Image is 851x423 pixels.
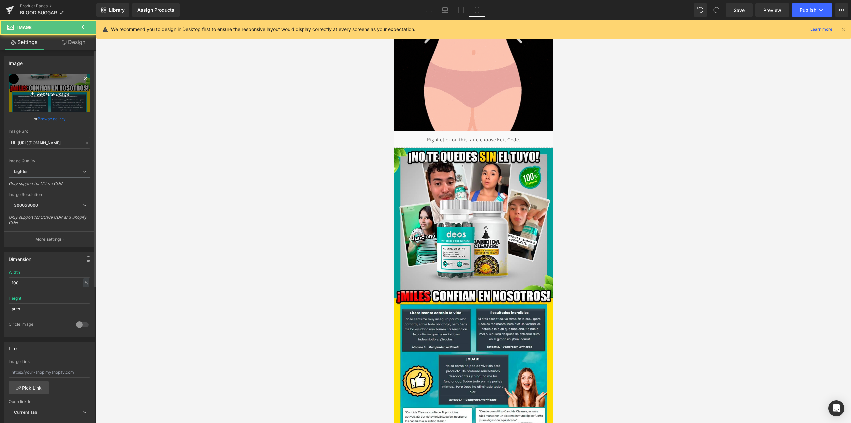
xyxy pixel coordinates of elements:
[9,277,90,288] input: auto
[14,169,28,174] b: Lighter
[23,89,76,97] i: Replace Image
[9,192,90,197] div: Image Resolution
[9,215,90,230] div: Only support for UCare CDN and Shopify CDN
[17,25,32,30] span: Image
[694,3,707,17] button: Undo
[828,400,844,416] div: Open Intercom Messenger
[9,253,32,262] div: Dimension
[137,7,174,13] div: Assign Products
[4,231,95,247] button: More settings
[469,3,485,17] a: Mobile
[111,26,415,33] p: We recommend you to design in Desktop first to ensure the responsive layout would display correct...
[710,3,723,17] button: Redo
[9,303,90,314] input: auto
[808,25,835,33] a: Learn more
[20,10,57,15] span: BLOOD SUGGAR
[9,270,20,275] div: Width
[9,381,49,394] a: Pick Link
[453,3,469,17] a: Tablet
[792,3,832,17] button: Publish
[50,35,98,50] a: Design
[9,399,90,404] div: Open link In
[14,203,38,208] b: 3000x3000
[9,359,90,364] div: Image Link
[9,129,90,134] div: Image Src
[835,3,848,17] button: More
[800,7,816,13] span: Publish
[421,3,437,17] a: Desktop
[9,181,90,191] div: Only support for UCare CDN
[9,137,90,149] input: Link
[734,7,745,14] span: Save
[9,296,21,301] div: Height
[9,342,18,351] div: Link
[437,3,453,17] a: Laptop
[9,115,90,122] div: or
[109,7,125,13] span: Library
[96,3,129,17] a: New Library
[20,3,96,9] a: Product Pages
[38,113,66,125] a: Browse gallery
[9,322,69,329] div: Circle Image
[9,367,90,378] input: https://your-shop.myshopify.com
[763,7,781,14] span: Preview
[83,278,89,287] div: %
[14,410,38,415] b: Current Tab
[9,159,90,163] div: Image Quality
[35,236,62,242] p: More settings
[755,3,789,17] a: Preview
[9,57,23,66] div: Image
